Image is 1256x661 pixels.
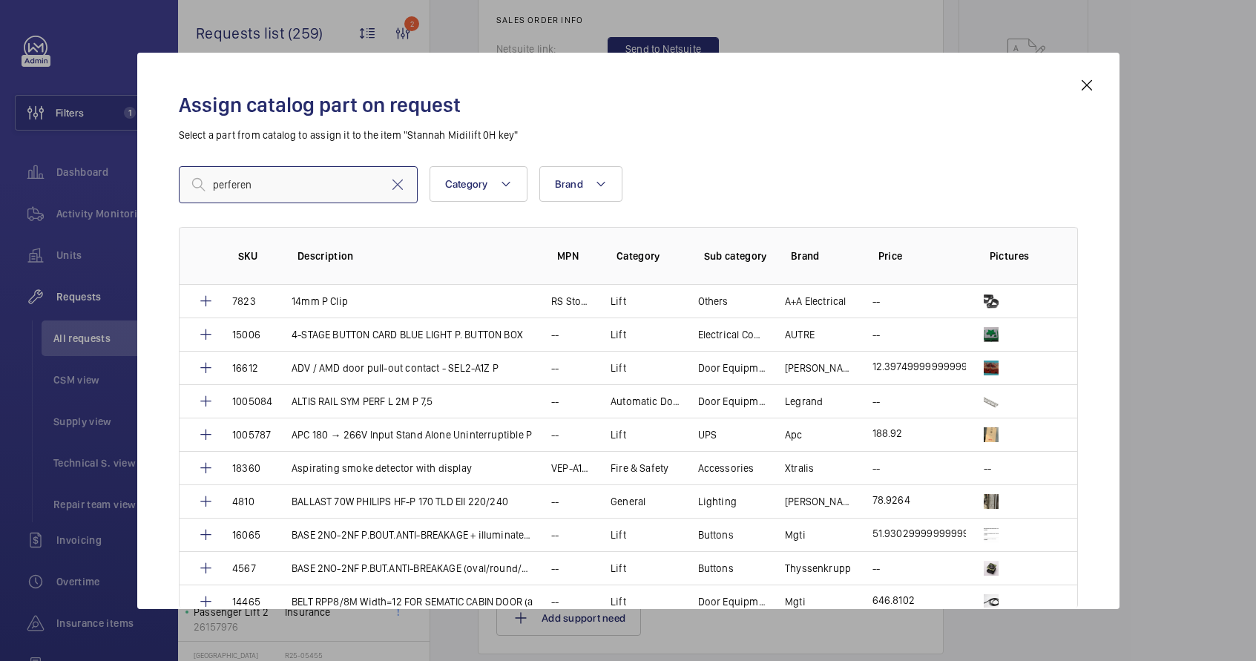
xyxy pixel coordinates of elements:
[551,394,559,409] p: --
[430,166,527,202] button: Category
[785,361,855,375] p: [PERSON_NAME]
[551,527,559,542] p: --
[984,394,999,409] img: CgGUqJ-ubIOjSGXpGjCsc-fup0q9hZU0Ts9mlr6up2BJwMBp.png
[611,561,626,576] p: Lift
[551,427,559,442] p: --
[855,418,966,451] td: 188.92
[179,91,1078,119] h2: Assign catalog part on request
[551,461,593,476] p: VEP-A10-P-NF
[855,518,966,551] td: 51.930299999999995
[232,494,254,509] p: 4810
[557,249,593,263] p: MPN
[611,394,680,409] p: Automatic Doors (Vertical)
[551,561,559,576] p: --
[984,361,999,375] img: iuxpa_fF7336HbP91AYlcWofEyt99Yz3obxBJAGGiMSdIqFy.png
[990,249,1048,263] p: Pictures
[292,527,533,542] p: BASE 2NO-2NF P.BOUT.ANTI-BREAKAGE + illuminated 24v +
[617,249,680,263] p: Category
[698,594,768,609] p: Door Equipment
[698,561,734,576] p: Buttons
[878,249,966,263] p: Price
[698,327,768,342] p: Electrical Component
[855,484,966,518] td: 78.9264
[785,561,851,576] p: Thyssenkrupp
[551,494,559,509] p: --
[238,249,274,263] p: SKU
[232,394,272,409] p: 1005084
[551,327,559,342] p: --
[785,594,806,609] p: Mgti
[785,461,814,476] p: Xtralis
[611,327,626,342] p: Lift
[855,585,966,618] td: 646.8102
[232,327,260,342] p: 15006
[292,461,472,476] p: Aspirating smoke detector with display
[785,427,803,442] p: Apc
[698,361,768,375] p: Door Equipment
[611,494,645,509] p: General
[984,527,999,542] img: 3bYfb4FhF1XHAjEV_-9LDmzJ5GnGMQfID7HHARrZRx51rkfA.png
[292,294,348,309] p: 14mm P Clip
[179,166,418,203] input: Find a part
[698,494,737,509] p: Lighting
[785,527,806,542] p: Mgti
[292,394,433,409] p: ALTIS RAIL SYM PERF L 2M P 7,5
[611,527,626,542] p: Lift
[232,361,258,375] p: 16612
[984,561,999,576] img: Gztl5F2hR50EWQfRSnVc1bqG-XFHX0OHDJcUKUj8K00DbUy9.jpeg
[551,594,559,609] p: --
[872,327,880,342] p: --
[698,461,754,476] p: Accessories
[698,527,734,542] p: Buttons
[872,294,880,309] p: --
[297,249,533,263] p: Description
[292,427,532,442] p: APC 180 → 266V Input Stand Alone Uninterruptible P
[292,327,523,342] p: 4-STAGE BUTTON CARD BLUE LIGHT P. BUTTON BOX
[551,361,559,375] p: --
[698,427,717,442] p: UPS
[539,166,622,202] button: Brand
[785,294,846,309] p: A+A Electrical
[611,294,626,309] p: Lift
[984,427,999,442] img: 0HqdHIgoXmrbEH67wosbVKfdLPbOi7FUe-xs6SgaZ89L8wEc.png
[984,594,999,609] img: RVLqvSFCKK79fN-uAqg1oi8riNuDZFlWV31Tlt6szPQughqR.png
[232,561,256,576] p: 4567
[445,178,488,190] span: Category
[791,249,855,263] p: Brand
[232,527,260,542] p: 16065
[984,294,999,309] img: ZLXpSWewEGyw-1lU95ef5Nvw4-8ZnL6W4maQWzbDpwmDHaYZ.png
[292,594,533,609] p: BELT RPP8/8M Width=12 FOR SEMATIC CABIN DOOR (a
[872,561,880,576] p: --
[785,327,815,342] p: AUTRE
[232,294,256,309] p: 7823
[785,494,855,509] p: [PERSON_NAME]
[855,351,966,384] td: 12.397499999999999
[232,427,271,442] p: 1005787
[551,294,593,309] p: RS Stock No.:474-565
[611,427,626,442] p: Lift
[232,594,260,609] p: 14465
[698,394,768,409] p: Door Equipment
[292,561,533,576] p: BASE 2NO-2NF P.BUT.ANTI-BREAKAGE (oval/round/square
[872,461,880,476] p: --
[872,394,880,409] p: --
[611,361,626,375] p: Lift
[984,327,999,342] img: L-9yEzu9VnCjsK7wl3DZ5RJanqMnk9c6ikFQ-lvApP9KDgGL.png
[292,361,499,375] p: ADV / AMD door pull-out contact - SEL2-A1Z P
[698,294,729,309] p: Others
[611,594,626,609] p: Lift
[984,461,991,476] p: --
[984,494,999,509] img: M8RROJPowP3CGah_ZGdlEC8VP_BceKTNIRhICvMMCkGuP8Ak.jpeg
[704,249,768,263] p: Sub category
[292,494,508,509] p: BALLAST 70W PHILIPS HF-P 170 TLD EII 220/240
[785,394,823,409] p: Legrand
[232,461,260,476] p: 18360
[179,128,1078,142] p: Select a part from catalog to assign it to the item "Stannah Midilift 0H key"
[611,461,668,476] p: Fire & Safety
[555,178,583,190] span: Brand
